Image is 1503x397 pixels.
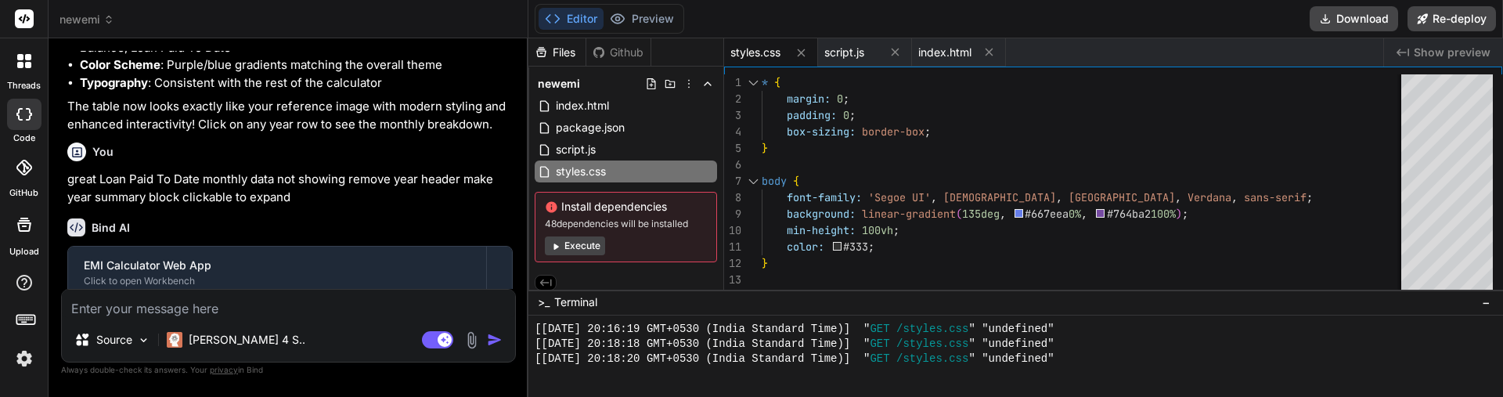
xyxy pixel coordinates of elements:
span: styles.css [554,162,607,181]
div: EMI Calculator Web App [84,258,470,273]
span: styles.css [730,45,780,60]
label: Upload [9,245,39,258]
span: ) [1176,207,1182,221]
span: , [1056,190,1062,204]
span: [[DATE] 20:16:19 GMT+0530 (India Standard Time)] " [535,322,870,337]
span: box-sizing: [787,125,856,139]
span: GET [870,322,889,337]
span: { [774,75,780,89]
span: package.json [554,118,626,137]
div: 8 [724,189,741,206]
p: great Loan Paid To Date monthly data not showing remove year header make year summary block click... [67,171,513,206]
button: Preview [604,8,680,30]
div: 3 [724,107,741,124]
span: Terminal [554,294,597,310]
span: 100vh [862,223,893,237]
span: , [1231,190,1238,204]
div: Click to collapse the range. [743,173,763,189]
button: − [1479,290,1494,315]
span: − [1482,294,1490,310]
span: " "undefined" [968,322,1054,337]
button: Editor [539,8,604,30]
span: index.html [554,96,611,115]
button: EMI Calculator Web AppClick to open Workbench [68,247,486,298]
span: color: [787,240,824,254]
div: 9 [724,206,741,222]
span: padding: [787,108,837,122]
span: #333 [843,240,868,254]
div: 4 [724,124,741,140]
span: ; [849,108,856,122]
div: 7 [724,173,741,189]
span: >_ [538,294,550,310]
img: attachment [463,331,481,349]
span: #764ba2 [1107,207,1151,221]
p: Source [96,332,132,348]
div: 14 [724,288,741,305]
span: newemi [59,12,114,27]
span: privacy [210,365,238,374]
div: 5 [724,140,741,157]
img: icon [487,332,503,348]
span: ; [868,240,874,254]
span: " "undefined" [968,352,1054,366]
li: : Purple/blue gradients matching the overall theme [80,56,513,74]
h6: Bind AI [92,220,130,236]
span: [[DATE] 20:18:18 GMT+0530 (India Standard Time)] " [535,337,870,352]
div: 13 [724,272,741,288]
span: " "undefined" [968,337,1054,352]
span: font-family: [787,190,862,204]
div: Click to open Workbench [84,275,470,287]
span: body [762,174,787,188]
span: , [1081,207,1087,221]
p: The table now looks exactly like your reference image with modern styling and enhanced interactiv... [67,98,513,133]
span: [DEMOGRAPHIC_DATA] [943,190,1056,204]
span: sans-serif [1244,190,1307,204]
div: 11 [724,239,741,255]
span: 100% [1151,207,1176,221]
span: margin: [787,92,831,106]
span: ; [893,223,899,237]
span: ; [843,92,849,106]
div: Github [586,45,651,60]
span: min-height: [787,223,856,237]
span: Show preview [1414,45,1490,60]
span: /styles.css [896,337,968,352]
strong: Typography [80,75,148,90]
span: /styles.css [896,352,968,366]
div: Click to collapse the range. [743,288,763,305]
span: , [1000,207,1006,221]
span: } [762,141,768,155]
img: Claude 4 Sonnet [167,332,182,348]
label: GitHub [9,186,38,200]
label: code [13,132,35,145]
span: } [762,256,768,270]
p: Always double-check its answers. Your in Bind [61,363,516,377]
span: 135deg [962,207,1000,221]
span: ; [1307,190,1313,204]
span: 0 [843,108,849,122]
span: ; [925,125,931,139]
div: 2 [724,91,741,107]
label: threads [7,79,41,92]
span: background: [787,207,856,221]
h6: You [92,144,114,160]
span: 'Segoe UI' [868,190,931,204]
div: Files [528,45,586,60]
span: ; [1182,207,1188,221]
span: [[DATE] 20:18:20 GMT+0530 (India Standard Time)] " [535,352,870,366]
span: Verdana [1188,190,1231,204]
span: index.html [918,45,971,60]
span: script.js [554,140,597,159]
span: newemi [538,76,580,92]
span: #667eea [1025,207,1069,221]
div: 6 [724,157,741,173]
span: GET [870,352,889,366]
span: script.js [824,45,864,60]
strong: Color Scheme [80,57,160,72]
img: Pick Models [137,334,150,347]
span: [GEOGRAPHIC_DATA] [1069,190,1175,204]
span: Install dependencies [545,199,707,215]
span: border-box [862,125,925,139]
img: settings [11,345,38,372]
